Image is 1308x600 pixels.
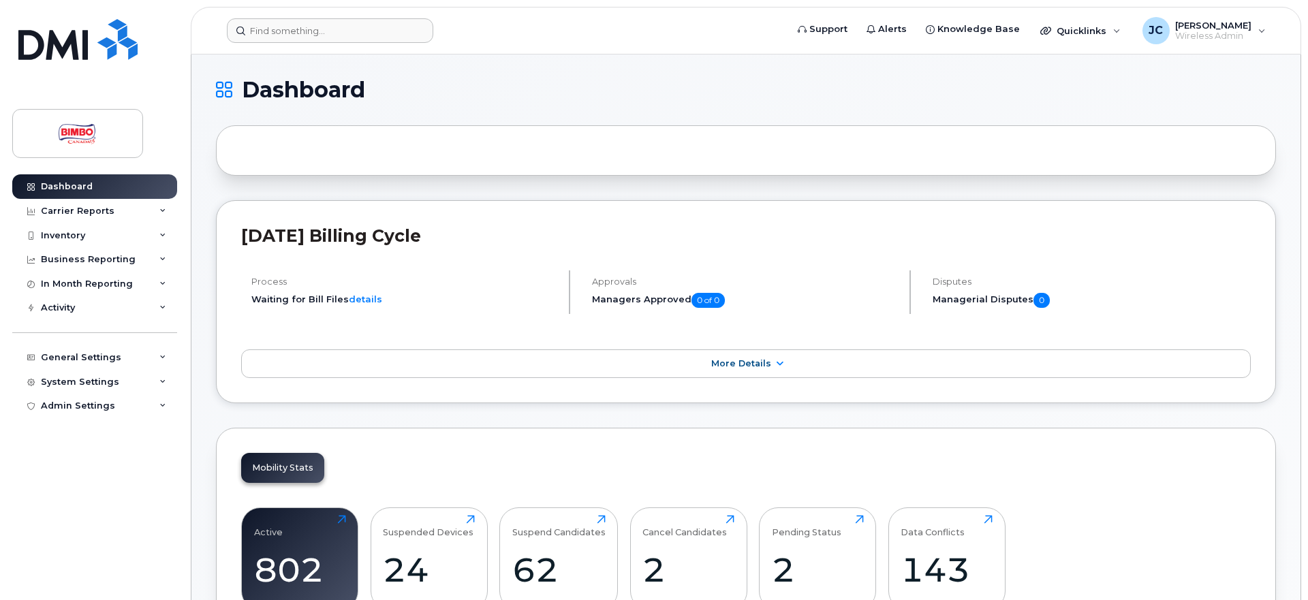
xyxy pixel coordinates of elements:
[251,293,557,306] li: Waiting for Bill Files
[691,293,725,308] span: 0 of 0
[251,277,557,287] h4: Process
[901,515,965,537] div: Data Conflicts
[512,515,606,537] div: Suspend Candidates
[592,277,898,287] h4: Approvals
[254,550,346,590] div: 802
[241,225,1251,246] h2: [DATE] Billing Cycle
[383,515,473,537] div: Suspended Devices
[383,550,475,590] div: 24
[933,277,1251,287] h4: Disputes
[642,550,734,590] div: 2
[512,550,606,590] div: 62
[1033,293,1050,308] span: 0
[642,515,727,537] div: Cancel Candidates
[933,293,1251,308] h5: Managerial Disputes
[349,294,382,304] a: details
[592,293,898,308] h5: Managers Approved
[901,550,993,590] div: 143
[772,550,864,590] div: 2
[242,80,365,100] span: Dashboard
[254,515,283,537] div: Active
[772,515,841,537] div: Pending Status
[711,358,771,368] span: More Details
